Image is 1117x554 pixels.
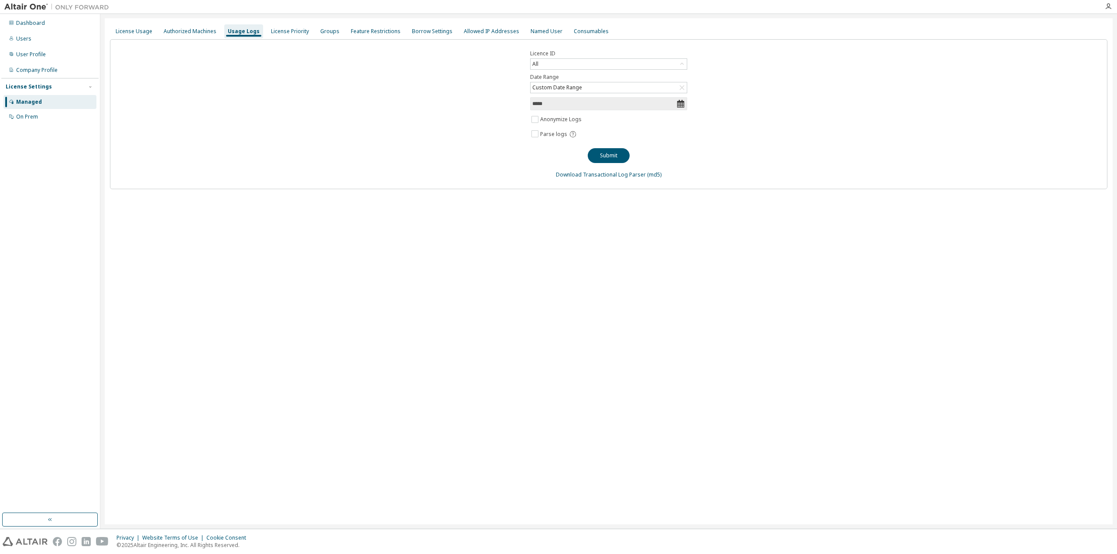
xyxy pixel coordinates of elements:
div: License Usage [116,28,152,35]
span: Parse logs [540,131,567,138]
div: Website Terms of Use [142,534,206,541]
img: facebook.svg [53,537,62,546]
img: linkedin.svg [82,537,91,546]
div: Company Profile [16,67,58,74]
div: Feature Restrictions [351,28,401,35]
div: Dashboard [16,20,45,27]
img: altair_logo.svg [3,537,48,546]
div: Cookie Consent [206,534,251,541]
div: Custom Date Range [531,82,687,93]
div: User Profile [16,51,46,58]
div: Authorized Machines [164,28,216,35]
p: © 2025 Altair Engineering, Inc. All Rights Reserved. [116,541,251,549]
div: Borrow Settings [412,28,452,35]
img: youtube.svg [96,537,109,546]
a: (md5) [647,171,661,178]
button: Submit [588,148,630,163]
div: Privacy [116,534,142,541]
div: Custom Date Range [531,83,583,92]
div: Named User [531,28,562,35]
div: All [531,59,687,69]
div: All [531,59,540,69]
label: Date Range [530,74,687,81]
div: Consumables [574,28,609,35]
label: Anonymize Logs [540,114,583,125]
div: License Settings [6,83,52,90]
label: Licence ID [530,50,687,57]
div: Users [16,35,31,42]
div: Groups [320,28,339,35]
img: Altair One [4,3,113,11]
div: Usage Logs [228,28,260,35]
div: Managed [16,99,42,105]
img: instagram.svg [67,537,76,546]
div: License Priority [271,28,309,35]
div: On Prem [16,113,38,120]
div: Allowed IP Addresses [464,28,519,35]
a: Download Transactional Log Parser [556,171,646,178]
